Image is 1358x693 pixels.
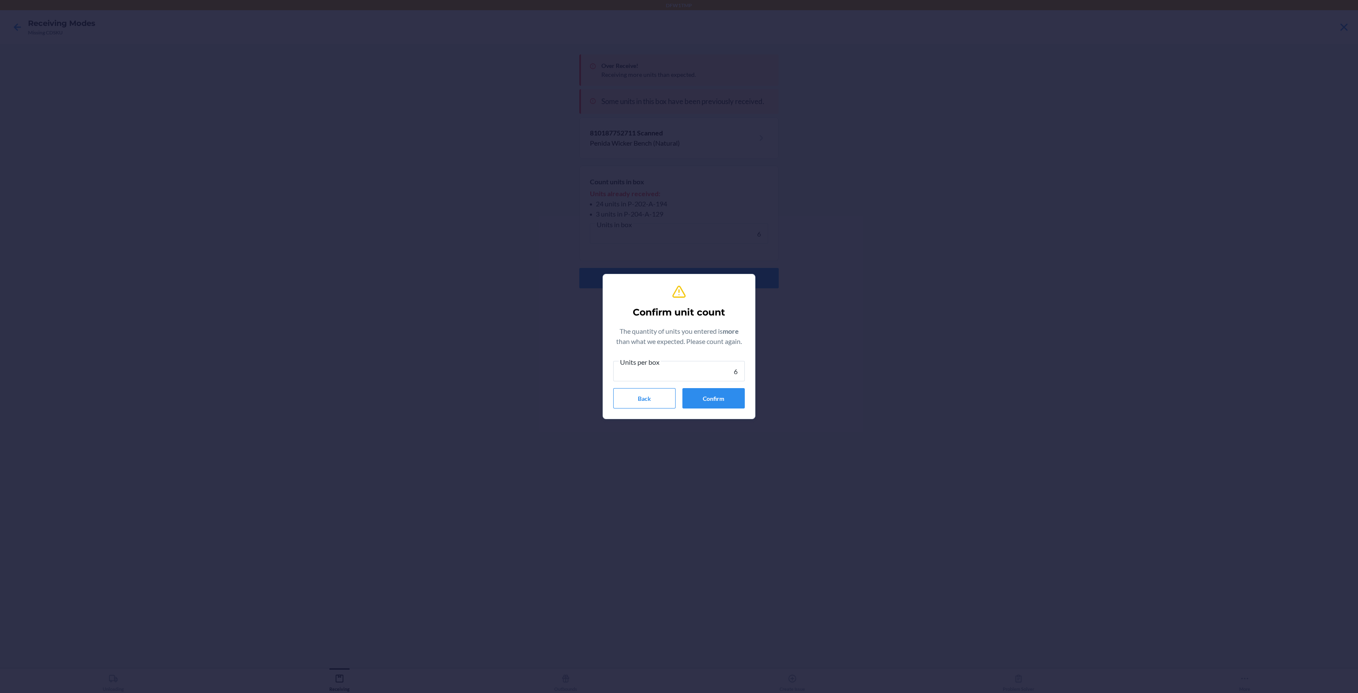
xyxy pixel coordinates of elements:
input: Units per box [613,361,745,381]
span: Units per box [619,358,661,366]
b: more [723,327,739,335]
h2: Confirm unit count [633,306,725,319]
p: The quantity of units you entered is than what we expected. Please count again. [613,326,745,346]
button: Back [613,388,676,408]
button: Confirm [682,388,745,408]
